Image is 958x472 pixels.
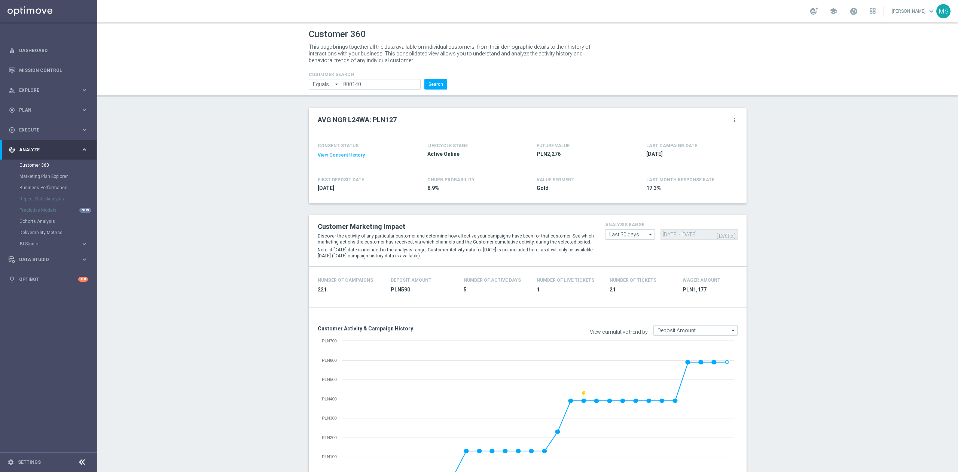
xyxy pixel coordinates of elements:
[427,177,475,182] span: CHURN PROBABILITY
[464,278,521,283] h4: Number of Active Days
[891,6,936,17] a: [PERSON_NAME]keyboard_arrow_down
[537,151,624,158] span: PLN2,276
[81,256,88,263] i: keyboard_arrow_right
[81,106,88,114] i: keyboard_arrow_right
[322,339,337,343] text: PLN700
[537,185,624,192] span: Gold
[683,286,747,293] span: PLN1,177
[19,205,97,216] div: Predictive Models
[19,193,97,205] div: Repeat Rate Analysis
[730,326,737,335] i: arrow_drop_down
[19,160,97,171] div: Customer 360
[610,286,674,293] span: 21
[427,185,515,192] span: 8.9%
[9,47,15,54] i: equalizer
[19,60,88,80] a: Mission Control
[318,286,382,293] span: 221
[81,240,88,248] i: keyboard_arrow_right
[9,276,15,283] i: lightbulb
[322,397,337,401] text: PLN400
[9,127,81,133] div: Execute
[19,241,88,247] button: BI Studio keyboard_arrow_right
[605,229,655,240] input: analysis range
[8,107,88,113] button: gps_fixed Plan keyboard_arrow_right
[646,185,734,192] span: 17.3%
[9,107,15,114] i: gps_fixed
[391,278,431,283] h4: Deposit Amount
[309,79,341,90] input: Enter CID, Email, name or phone
[9,146,15,153] i: track_changes
[646,177,714,182] span: LAST MONTH RESPONSE RATE
[78,277,88,282] div: +10
[18,460,41,465] a: Settings
[318,222,594,231] h2: Customer Marketing Impact
[646,151,734,158] span: 2025-09-09
[646,143,697,148] h4: LAST CAMPAIGN DATE
[309,29,747,40] h1: Customer 360
[732,117,738,123] i: more_vert
[318,152,365,158] button: View Consent History
[81,126,88,133] i: keyboard_arrow_right
[309,72,447,77] h4: CUSTOMER SEARCH
[9,256,81,263] div: Data Studio
[19,216,97,227] div: Cohorts Analysis
[9,269,88,289] div: Optibot
[309,43,597,64] p: This page brings together all the data available on individual customers, from their demographic ...
[8,48,88,54] button: equalizer Dashboard
[19,218,78,224] a: Cohorts Analysis
[81,146,88,153] i: keyboard_arrow_right
[318,177,364,182] h4: FIRST DEPOSIT DATE
[318,278,373,283] h4: Number of Campaigns
[19,162,78,168] a: Customer 360
[9,107,81,114] div: Plan
[537,286,601,293] span: 1
[7,459,14,466] i: settings
[8,257,88,263] button: Data Studio keyboard_arrow_right
[19,238,97,249] div: BI Studio
[590,329,648,335] label: View cumulative trend by
[19,269,78,289] a: Optibot
[19,40,88,60] a: Dashboard
[610,278,656,283] h4: Number Of Tickets
[936,4,951,18] div: MS
[318,325,522,332] h3: Customer Activity & Campaign History
[537,278,594,283] h4: Number Of Live Tickets
[424,79,447,90] button: Search
[464,286,528,293] span: 5
[427,143,468,148] h4: LIFECYCLE STAGE
[322,435,337,440] text: PLN200
[322,416,337,420] text: PLN300
[391,286,455,293] span: PLN590
[318,247,594,259] p: Note: if [DATE] date is included in the analysis range, Customer Activity data for [DATE] is not ...
[19,185,78,191] a: Business Performance
[19,227,97,238] div: Deliverability Metrics
[8,67,88,73] button: Mission Control
[537,143,570,148] h4: FUTURE VALUE
[19,173,78,179] a: Marketing Plan Explorer
[318,115,397,124] h2: AVG NGR L24WA: PLN127
[8,127,88,133] button: play_circle_outline Execute keyboard_arrow_right
[9,87,15,94] i: person_search
[19,171,97,182] div: Marketing Plan Explorer
[9,60,88,80] div: Mission Control
[8,87,88,93] button: person_search Explore keyboard_arrow_right
[829,7,838,15] span: school
[605,222,738,227] h4: analysis range
[19,88,81,93] span: Explore
[79,208,91,213] div: NEW
[19,182,97,193] div: Business Performance
[318,143,405,148] h4: CONSENT STATUS
[19,108,81,112] span: Plan
[333,79,341,89] i: arrow_drop_down
[8,147,88,153] button: track_changes Analyze keyboard_arrow_right
[81,87,88,94] i: keyboard_arrow_right
[19,128,81,132] span: Execute
[927,7,936,15] span: keyboard_arrow_down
